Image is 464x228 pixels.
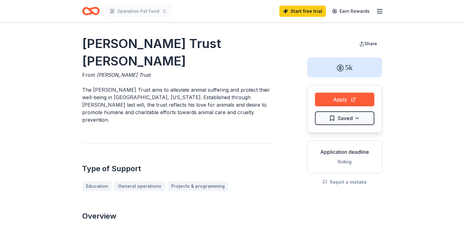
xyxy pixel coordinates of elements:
[364,41,377,46] span: Share
[82,86,277,124] p: The [PERSON_NAME] Trust aims to alleviate animal suffering and protect their well-being in [GEOGR...
[82,181,112,191] a: Education
[315,111,374,125] button: Saved
[114,181,165,191] a: General operations
[312,148,377,156] div: Application deadline
[82,4,100,18] a: Home
[322,178,367,186] button: Report a mistake
[338,114,353,122] span: Saved
[117,7,159,15] span: Operation Pet Food
[328,6,373,17] a: Earn Rewards
[167,181,228,191] a: Projects & programming
[82,35,277,70] h1: [PERSON_NAME] Trust [PERSON_NAME]
[82,211,277,221] h2: Overview
[279,6,326,17] a: Start free trial
[105,5,172,17] button: Operation Pet Food
[312,158,377,166] div: Rolling
[354,37,382,50] button: Share
[315,93,374,106] button: Apply
[82,164,277,174] h2: Type of Support
[82,71,277,79] div: From
[307,57,382,77] div: 5k
[97,72,151,78] span: [PERSON_NAME] Trust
